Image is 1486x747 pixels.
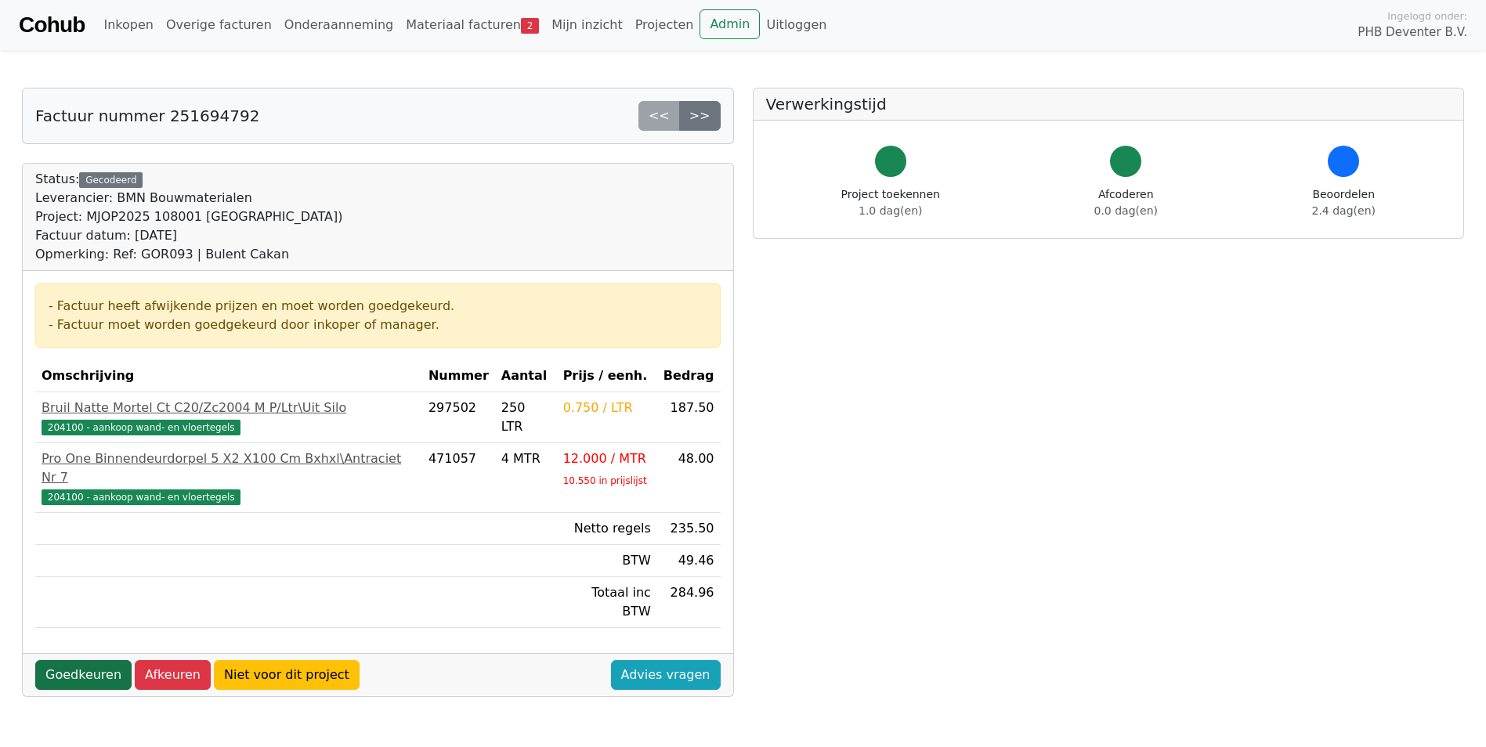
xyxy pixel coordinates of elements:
th: Aantal [495,360,557,392]
td: 187.50 [657,392,721,443]
td: 48.00 [657,443,721,513]
td: 49.46 [657,545,721,577]
div: Leverancier: BMN Bouwmaterialen [35,189,342,207]
a: Goedkeuren [35,660,132,690]
div: 0.750 / LTR [563,399,651,417]
td: 471057 [422,443,495,513]
div: Beoordelen [1312,186,1376,219]
a: Pro One Binnendeurdorpel 5 X2 X100 Cm Bxhxl\Antraciet Nr 7204100 - aankoop wand- en vloertegels [42,449,416,506]
a: Onderaanneming [278,9,400,41]
th: Nummer [422,360,495,392]
div: 4 MTR [501,449,551,468]
td: Totaal inc BTW [557,577,657,628]
div: Project toekennen [841,186,940,219]
th: Omschrijving [35,360,422,392]
a: Inkopen [97,9,159,41]
div: Factuur datum: [DATE] [35,226,342,245]
div: Gecodeerd [79,172,143,188]
span: 204100 - aankoop wand- en vloertegels [42,420,240,435]
div: Pro One Binnendeurdorpel 5 X2 X100 Cm Bxhxl\Antraciet Nr 7 [42,449,416,487]
div: Status: [35,170,342,264]
a: Overige facturen [160,9,278,41]
a: Afkeuren [135,660,211,690]
a: Uitloggen [760,9,833,41]
td: Netto regels [557,513,657,545]
div: 12.000 / MTR [563,449,651,468]
td: 297502 [422,392,495,443]
div: - Factuur moet worden goedgekeurd door inkoper of manager. [49,316,707,334]
div: Opmerking: Ref: GOR093 | Bulent Cakan [35,245,342,264]
th: Bedrag [657,360,721,392]
td: 284.96 [657,577,721,628]
td: 235.50 [657,513,721,545]
div: 250 LTR [501,399,551,436]
a: Advies vragen [611,660,721,690]
a: Materiaal facturen2 [400,9,545,41]
a: Niet voor dit project [214,660,360,690]
a: Admin [700,9,760,39]
span: 0.0 dag(en) [1094,204,1158,217]
h5: Verwerkingstijd [766,95,1452,114]
span: PHB Deventer B.V. [1358,23,1467,41]
span: 204100 - aankoop wand- en vloertegels [42,489,240,505]
a: Mijn inzicht [545,9,629,41]
span: Ingelogd onder: [1387,9,1467,23]
a: >> [679,101,721,131]
span: 2.4 dag(en) [1312,204,1376,217]
sub: 10.550 in prijslijst [563,475,647,486]
a: Bruil Natte Mortel Ct C20/Zc2004 M P/Ltr\Uit Silo204100 - aankoop wand- en vloertegels [42,399,416,436]
a: Projecten [629,9,700,41]
h5: Factuur nummer 251694792 [35,106,259,125]
div: Bruil Natte Mortel Ct C20/Zc2004 M P/Ltr\Uit Silo [42,399,416,417]
td: BTW [557,545,657,577]
a: Cohub [19,6,85,44]
div: - Factuur heeft afwijkende prijzen en moet worden goedgekeurd. [49,297,707,316]
div: Project: MJOP2025 108001 [GEOGRAPHIC_DATA]) [35,207,342,226]
div: Afcoderen [1094,186,1158,219]
th: Prijs / eenh. [557,360,657,392]
span: 1.0 dag(en) [859,204,922,217]
span: 2 [521,18,539,34]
